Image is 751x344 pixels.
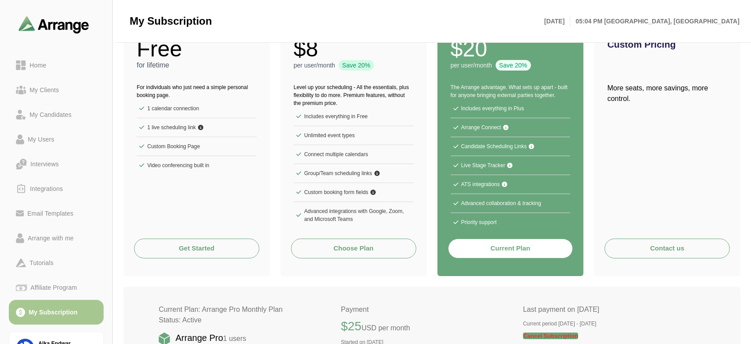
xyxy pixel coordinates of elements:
[341,304,523,315] p: Payment
[9,102,104,127] a: My Candidates
[362,324,410,332] span: USD per month
[223,335,246,342] span: 1 users
[294,83,414,107] p: Level up your scheduling - All the essentials, plus flexibility to do more. Premium features, wit...
[19,16,89,33] img: arrangeai-name-small-logo.4d2b8aee.svg
[9,78,104,102] a: My Clients
[607,83,727,104] p: More seats, more savings, more control.
[570,16,740,26] p: 05:04 PM [GEOGRAPHIC_DATA], [GEOGRAPHIC_DATA]
[607,40,727,49] h3: Custom Pricing
[24,233,77,243] div: Arrange with me
[294,202,414,228] li: Advanced integrations with Google, Zoom, and Microsoft Teams
[26,183,67,194] div: Integrations
[27,282,80,293] div: Affiliate Program
[9,176,104,201] a: Integrations
[134,239,259,258] a: Get Started
[24,134,58,145] div: My Users
[451,118,571,137] li: Arrange Connect
[294,164,414,183] li: Group/Team scheduling links
[26,109,75,120] div: My Candidates
[26,60,50,71] div: Home
[294,61,335,70] p: per user/month
[523,304,705,315] p: Last payment on [DATE]
[451,175,571,194] li: ATS integrations
[137,83,257,99] p: For individuals who just need a simple personal booking page.
[605,239,730,258] button: Contact us
[9,251,104,275] a: Tutorials
[451,137,571,156] li: Candidate Scheduling Links
[451,99,571,118] li: Includes everything in Plus
[294,183,414,202] li: Custom booking form fields
[9,300,104,325] a: My Subscription
[341,319,362,333] strong: $25
[451,194,571,213] li: Advanced collaboration & tracking
[9,201,104,226] a: Email Templates
[544,16,570,26] p: [DATE]
[130,15,212,28] span: My Subscription
[159,304,341,325] h2: Current Plan: Arrange Pro Monthly Plan Status: Active
[451,156,571,175] li: Live Stage Tracker
[291,239,416,258] button: Choose Plan
[294,107,414,126] li: Includes everything in Free
[9,127,104,152] a: My Users
[137,99,257,118] li: 1 calendar connection
[294,38,318,60] strong: $8
[9,53,104,78] a: Home
[24,208,77,219] div: Email Templates
[137,60,257,71] p: for lifetime
[137,137,257,156] li: Custom Booking Page
[137,156,257,175] li: Video conferencing built in
[176,333,223,343] strong: Arrange Pro
[25,307,81,318] div: My Subscription
[137,38,182,60] strong: Free
[451,213,571,232] li: Priority support
[451,83,571,99] p: The Arrange advantage. What sets up apart - built for anyone bringing external parties together.
[294,145,414,164] li: Connect multiple calendars
[137,118,257,137] li: 1 live scheduling link
[451,38,487,60] strong: $20
[339,60,374,71] div: Save 20%
[523,333,578,339] button: Cancel Subscription
[27,159,62,169] div: Interviews
[9,152,104,176] a: Interviews
[26,258,57,268] div: Tutorials
[451,61,492,70] p: per user/month
[26,85,63,95] div: My Clients
[9,226,104,251] a: Arrange with me
[448,239,573,258] button: Current Plan
[523,320,705,327] p: Current period [DATE] - [DATE]
[9,275,104,300] a: Affiliate Program
[294,126,414,145] li: Unlimited event types
[496,60,531,71] div: Save 20%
